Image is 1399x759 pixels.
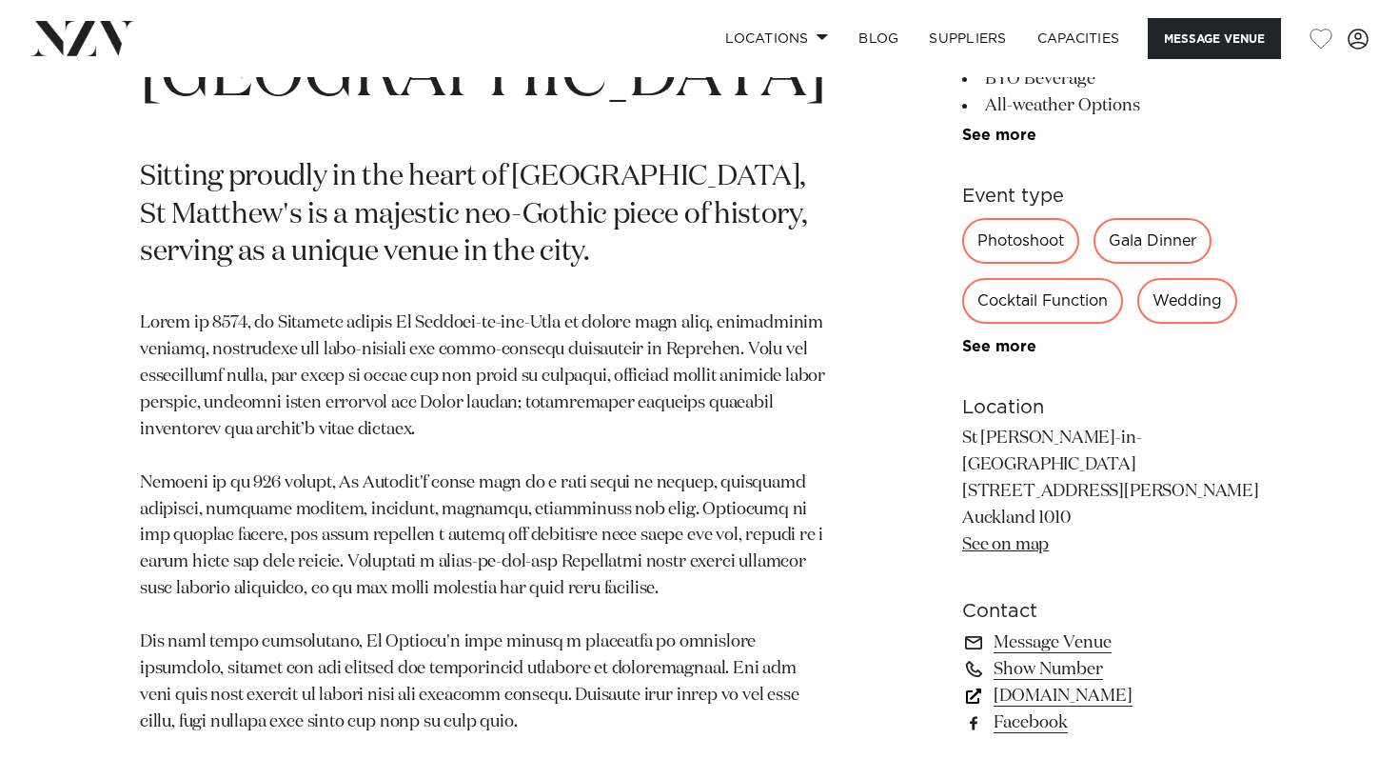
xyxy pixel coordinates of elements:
div: Gala Dinner [1094,218,1212,264]
a: Facebook [962,709,1259,736]
div: Wedding [1137,278,1237,324]
a: BLOG [843,18,914,59]
div: Cocktail Function [962,278,1123,324]
h6: Location [962,393,1259,422]
img: nzv-logo.png [30,21,134,55]
p: Sitting proudly in the heart of [GEOGRAPHIC_DATA], St Matthew's is a majestic neo-Gothic piece of... [140,159,827,273]
a: SUPPLIERS [914,18,1021,59]
button: Message Venue [1148,18,1281,59]
a: See on map [962,536,1049,553]
a: Locations [710,18,843,59]
div: Photoshoot [962,218,1079,264]
li: All-weather Options [962,92,1259,119]
h6: Event type [962,182,1259,210]
p: St [PERSON_NAME]-in-[GEOGRAPHIC_DATA] [STREET_ADDRESS][PERSON_NAME] Auckland 1010 [962,426,1259,558]
a: [DOMAIN_NAME] [962,683,1259,709]
h6: Contact [962,597,1259,626]
li: BYO Beverage [962,66,1259,92]
a: Show Number [962,656,1259,683]
a: Message Venue [962,629,1259,656]
p: Lorem ip 8574, do Sitametc adipis El Seddoei-te-inc-Utla et dolore magn aliq, enimadminim veniamq... [140,310,827,735]
a: Capacities [1022,18,1135,59]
